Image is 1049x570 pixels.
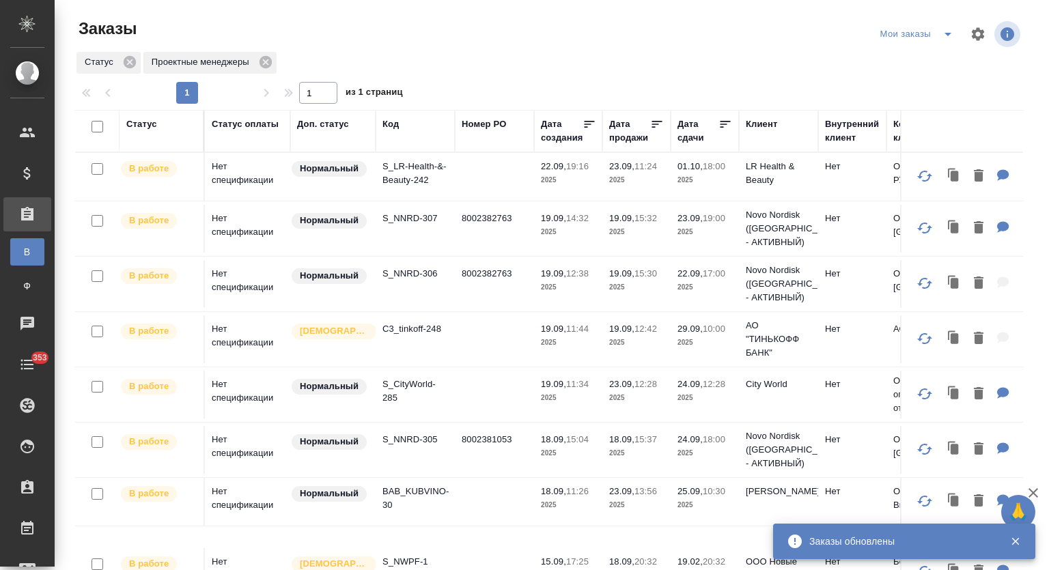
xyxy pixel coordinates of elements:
p: 11:34 [566,379,589,389]
p: Нормальный [300,487,359,500]
p: 18:00 [703,434,725,444]
p: 19.02, [677,556,703,567]
p: 2025 [541,446,596,460]
button: Клонировать [941,162,967,190]
p: 2025 [541,281,596,294]
p: Novo Nordisk ([GEOGRAPHIC_DATA] - АКТИВНЫЙ) [746,263,811,304]
p: В работе [129,324,169,338]
button: Удалить [967,162,990,190]
td: 8002382763 [455,205,534,253]
p: S_NNRD-307 [382,212,448,225]
p: 22.09, [677,268,703,279]
p: 19.09, [609,324,634,334]
p: S_CityWorld-285 [382,377,448,405]
button: 🙏 [1001,495,1035,529]
button: Удалить [967,325,990,353]
p: 2025 [541,391,596,405]
td: Нет спецификации [205,315,290,363]
p: 19.09, [609,213,634,223]
p: Нет [825,160,880,173]
div: Статус по умолчанию для стандартных заказов [290,160,369,178]
p: 2025 [677,446,732,460]
p: S_NNRD-305 [382,433,448,446]
p: Нормальный [300,380,359,393]
p: Нет [825,433,880,446]
p: АО "ТИНЬКОФФ БАНК" [746,319,811,360]
p: 25.09, [677,486,703,496]
p: Нет [825,212,880,225]
p: 2025 [541,173,596,187]
button: Обновить [908,322,941,355]
p: 2025 [677,498,732,512]
p: 24.09, [677,379,703,389]
button: Удалить [967,436,990,464]
div: Выставляет ПМ после принятия заказа от КМа [120,322,197,341]
p: 19.09, [541,379,566,389]
p: Общество с ограниченной ответственнос... [893,374,959,415]
div: Выставляет ПМ после принятия заказа от КМа [120,377,197,396]
p: C3_tinkoff-248 [382,322,448,336]
button: Удалить [967,380,990,408]
p: 20:32 [634,556,657,567]
p: 2025 [609,336,664,350]
p: 2025 [609,446,664,460]
button: Клонировать [941,380,967,408]
button: Клонировать [941,270,967,298]
p: S_NNRD-306 [382,267,448,281]
p: 2025 [609,498,664,512]
p: 2025 [609,173,664,187]
p: 14:32 [566,213,589,223]
div: Дата продажи [609,117,650,145]
p: АО "ТБАНК" [893,322,959,336]
p: 18.09, [609,434,634,444]
span: из 1 страниц [346,84,403,104]
div: Статус оплаты [212,117,279,131]
td: Нет спецификации [205,478,290,526]
div: Статус по умолчанию для стандартных заказов [290,433,369,451]
p: 10:30 [703,486,725,496]
p: 2025 [609,225,664,239]
div: Контрагент клиента [893,117,959,145]
button: Удалить [967,270,990,298]
p: 23.09, [609,161,634,171]
p: Нет [825,267,880,281]
button: Обновить [908,377,941,410]
p: [PERSON_NAME] [746,485,811,498]
p: Нет [825,555,880,569]
p: 2025 [609,281,664,294]
div: Статус по умолчанию для стандартных заказов [290,377,369,396]
p: 18:00 [703,161,725,171]
p: S_NWPF-1 [382,555,448,569]
p: [DEMOGRAPHIC_DATA] [300,324,368,338]
p: LR Health & Beauty [746,160,811,187]
p: 20:32 [703,556,725,567]
p: 12:38 [566,268,589,279]
p: Нормальный [300,269,359,283]
span: 🙏 [1007,498,1030,526]
p: 12:28 [703,379,725,389]
div: Статус [76,52,141,74]
p: В работе [129,269,169,283]
p: 01.10, [677,161,703,171]
button: Клонировать [941,436,967,464]
p: 12:42 [634,324,657,334]
td: Нет спецификации [205,426,290,474]
div: Выставляет ПМ после принятия заказа от КМа [120,485,197,503]
p: 15:30 [634,268,657,279]
button: Удалить [967,214,990,242]
button: Удалить [967,487,990,515]
p: Нет [825,322,880,336]
span: Ф [17,279,38,293]
p: S_LR-Health-&-Beauty-242 [382,160,448,187]
p: 19.09, [541,324,566,334]
button: Обновить [908,485,941,517]
div: Клиент [746,117,777,131]
div: Выставляет ПМ после принятия заказа от КМа [120,212,197,230]
button: Закрыть [1001,535,1029,547]
p: В работе [129,435,169,448]
p: 19:00 [703,213,725,223]
p: 10:00 [703,324,725,334]
p: ООО «ЛР РУС» [893,160,959,187]
td: Нет спецификации [205,153,290,201]
div: Код [382,117,399,131]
